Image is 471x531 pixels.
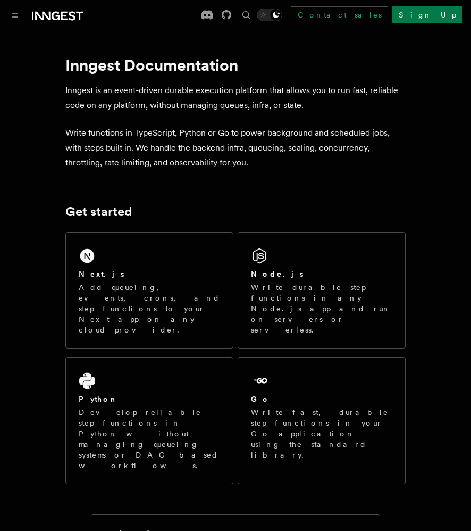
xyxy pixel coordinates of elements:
[79,394,118,404] h2: Python
[65,83,406,113] p: Inngest is an event-driven durable execution platform that allows you to run fast, reliable code ...
[65,232,233,349] a: Next.jsAdd queueing, events, crons, and step functions to your Next app on any cloud provider.
[392,6,462,23] a: Sign Up
[9,9,21,21] button: Toggle navigation
[65,126,406,170] p: Write functions in TypeScript, Python or Go to power background and scheduled jobs, with steps bu...
[238,232,406,349] a: Node.jsWrite durable step functions in any Node.js app and run on servers or serverless.
[79,407,220,471] p: Develop reliable step functions in Python without managing queueing systems or DAG based workflows.
[251,394,270,404] h2: Go
[79,282,220,335] p: Add queueing, events, crons, and step functions to your Next app on any cloud provider.
[65,204,132,219] a: Get started
[79,269,124,279] h2: Next.js
[240,9,253,21] button: Find something...
[65,357,233,484] a: PythonDevelop reliable step functions in Python without managing queueing systems or DAG based wo...
[251,269,304,279] h2: Node.js
[291,6,388,23] a: Contact sales
[257,9,282,21] button: Toggle dark mode
[65,55,406,74] h1: Inngest Documentation
[251,282,392,335] p: Write durable step functions in any Node.js app and run on servers or serverless.
[251,407,392,460] p: Write fast, durable step functions in your Go application using the standard library.
[238,357,406,484] a: GoWrite fast, durable step functions in your Go application using the standard library.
